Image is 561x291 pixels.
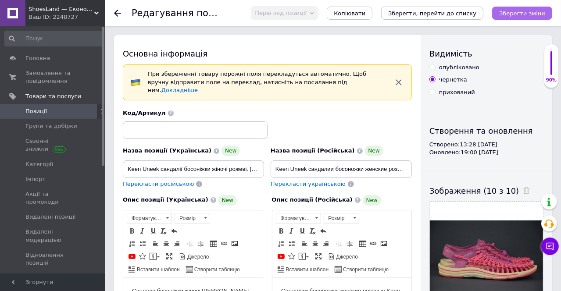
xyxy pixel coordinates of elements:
a: Зображення [230,239,239,248]
img: :flag-ua: [130,77,141,88]
span: Опис позиції (Українська) [123,196,208,203]
a: Зображення [379,239,389,248]
span: При збереженні товару порожні поля перекладуться автоматично. Щоб вручну відправити поле на перек... [148,71,366,93]
a: Створити таблицю [333,264,390,274]
a: Докладніше [161,87,198,93]
span: Замовлення та повідомлення [25,69,81,85]
span: ShoesLand — Економія та якість у кожному кроці [29,5,94,13]
a: Розмір [175,213,210,224]
a: Джерело [178,252,211,261]
a: Вставити/видалити маркований список [138,239,147,248]
span: Копіювати [334,10,365,17]
span: Джерело [335,253,358,261]
a: Зменшити відступ [334,239,344,248]
a: По лівому краю [300,239,310,248]
button: Чат з покупцем [541,238,559,255]
span: New [218,195,237,206]
a: Вставити шаблон [127,264,181,274]
span: Розмір [324,213,350,223]
a: Вставити іконку [138,252,147,261]
a: Вставити/Редагувати посилання (Ctrl+L) [219,239,229,248]
a: Повернути (Ctrl+Z) [169,226,179,236]
span: Товари та послуги [25,92,81,100]
a: Вставити повідомлення [297,252,310,261]
span: Видалені позиції [25,213,76,221]
span: Головна [25,54,50,62]
span: New [363,195,381,206]
span: Перекласти російською [123,181,194,187]
button: Зберегти зміни [492,7,552,20]
span: Групи та добірки [25,122,77,130]
div: 90% Якість заповнення [544,44,559,88]
input: Пошук [4,31,104,46]
div: Видимість [429,48,543,59]
div: Основна інформація [123,48,412,59]
a: По правому краю [321,239,331,248]
div: чернетка [439,76,467,84]
a: По центру [161,239,171,248]
a: Джерело [327,252,360,261]
a: Курсив (Ctrl+I) [287,226,297,236]
a: Вставити/Редагувати посилання (Ctrl+L) [368,239,378,248]
div: Повернутися назад [114,10,121,17]
span: Форматування [127,213,163,223]
a: Жирний (Ctrl+B) [127,226,137,236]
span: Відновлення позицій [25,251,81,267]
div: 90% [544,77,558,83]
a: По центру [311,239,320,248]
span: Позиції [25,107,47,115]
a: Курсив (Ctrl+I) [138,226,147,236]
a: Повернути (Ctrl+Z) [318,226,328,236]
a: Вставити шаблон [276,264,330,274]
span: Назва позиції (Російська) [271,147,355,154]
button: Копіювати [327,7,372,20]
a: Таблиця [209,239,218,248]
a: Збільшити відступ [345,239,354,248]
span: Категорії [25,160,53,168]
span: New [222,145,240,156]
a: Форматування [276,213,321,224]
i: Зберегти, перейти до списку [388,10,476,17]
a: Вставити/видалити нумерований список [276,239,286,248]
span: Опис позиції (Російська) [272,196,353,203]
span: Імпорт [25,175,46,183]
a: Вставити повідомлення [148,252,161,261]
a: Вставити/видалити нумерований список [127,239,137,248]
span: New [365,145,383,156]
button: Зберегти, перейти до списку [381,7,483,20]
input: Наприклад, H&M жіноча сукня зелена 38 розмір вечірня максі з блискітками [123,160,264,178]
span: Видалені модерацією [25,228,81,244]
a: Додати відео з YouTube [127,252,137,261]
span: Назва позиції (Українська) [123,147,211,154]
a: Вставити/видалити маркований список [287,239,297,248]
a: Максимізувати [314,252,323,261]
span: Створити таблицю [193,266,240,273]
a: Зменшити відступ [185,239,195,248]
div: опубліковано [439,64,479,71]
a: Збільшити відступ [196,239,205,248]
div: Створено: 13:28 [DATE] [429,141,543,149]
div: Створення та оновлення [429,125,543,136]
a: Розмір [324,213,359,224]
span: Вставити шаблон [285,266,329,273]
span: Перекласти українською [271,181,346,187]
span: Код/Артикул [123,110,166,116]
a: Створити таблицю [185,264,241,274]
a: Підкреслений (Ctrl+U) [148,226,158,236]
a: Вставити іконку [287,252,297,261]
a: Підкреслений (Ctrl+U) [297,226,307,236]
span: Розмір [175,213,201,223]
span: Форматування [276,213,312,223]
span: Джерело [186,253,209,261]
span: Створити таблицю [342,266,389,273]
div: прихований [439,89,475,96]
a: Форматування [127,213,172,224]
a: По лівому краю [151,239,161,248]
a: Максимізувати [164,252,174,261]
a: Додати відео з YouTube [276,252,286,261]
div: Оновлено: 19:00 [DATE] [429,149,543,156]
input: Наприклад, H&M жіноча сукня зелена 38 розмір вечірня максі з блискітками [271,160,412,178]
i: Зберегти зміни [499,10,545,17]
a: Жирний (Ctrl+B) [276,226,286,236]
span: Перегляд позиції [255,10,307,16]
